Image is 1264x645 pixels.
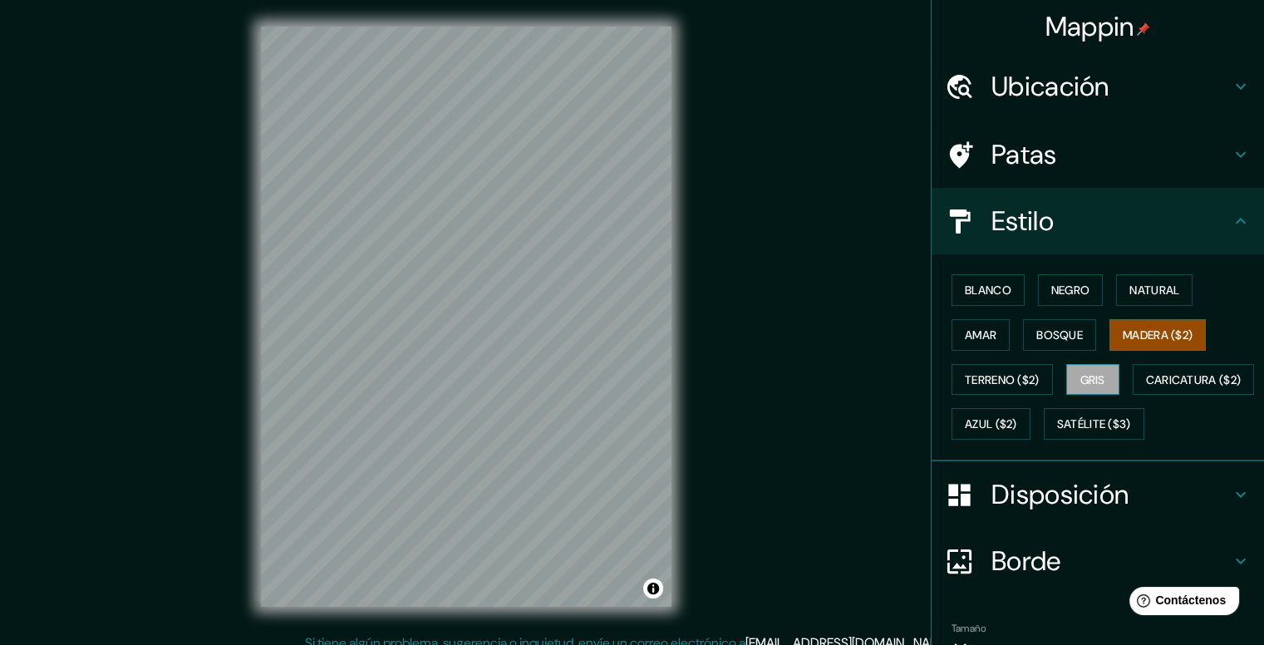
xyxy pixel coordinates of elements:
[991,204,1054,239] font: Estilo
[1080,372,1105,387] font: Gris
[1123,327,1193,342] font: Madera ($2)
[1023,319,1096,351] button: Bosque
[932,53,1264,120] div: Ubicación
[932,528,1264,594] div: Borde
[1036,327,1083,342] font: Bosque
[643,579,663,598] button: Activar o desactivar atribución
[1116,274,1193,306] button: Natural
[1133,364,1255,396] button: Caricatura ($2)
[952,274,1025,306] button: Blanco
[1066,364,1119,396] button: Gris
[1116,580,1246,627] iframe: Lanzador de widgets de ayuda
[932,121,1264,188] div: Patas
[965,327,996,342] font: Amar
[991,477,1129,512] font: Disposición
[1051,283,1090,298] font: Negro
[952,622,986,635] font: Tamaño
[991,544,1061,579] font: Borde
[952,364,1053,396] button: Terreno ($2)
[261,27,671,607] canvas: Mapa
[952,408,1030,440] button: Azul ($2)
[965,372,1040,387] font: Terreno ($2)
[965,283,1011,298] font: Blanco
[1129,283,1179,298] font: Natural
[1109,319,1206,351] button: Madera ($2)
[991,137,1057,172] font: Patas
[1045,9,1134,44] font: Mappin
[965,417,1017,432] font: Azul ($2)
[1137,22,1150,36] img: pin-icon.png
[1146,372,1242,387] font: Caricatura ($2)
[952,319,1010,351] button: Amar
[1044,408,1144,440] button: Satélite ($3)
[1057,417,1131,432] font: Satélite ($3)
[1038,274,1104,306] button: Negro
[932,188,1264,254] div: Estilo
[991,69,1109,104] font: Ubicación
[932,461,1264,528] div: Disposición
